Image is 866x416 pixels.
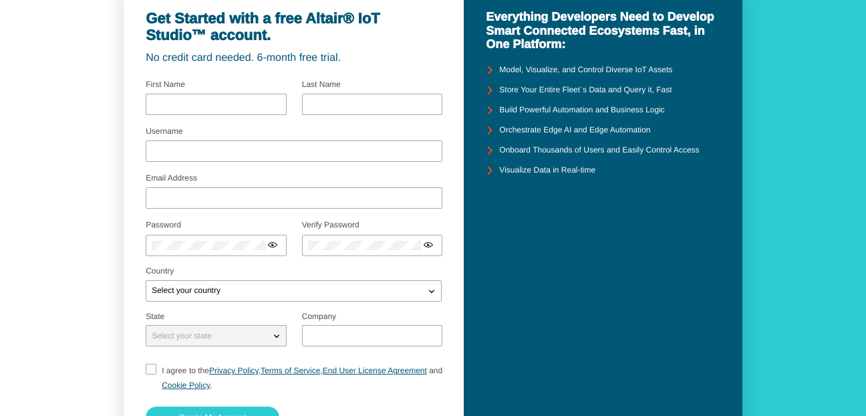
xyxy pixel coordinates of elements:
unity-typography: Get Started with a free Altair® IoT Studio™ account. [146,10,442,44]
label: Password [146,220,181,229]
unity-typography: Model, Visualize, and Control Diverse IoT Assets [499,66,672,75]
unity-typography: Onboard Thousands of Users and Easily Control Access [499,146,699,155]
a: Privacy Policy [209,366,259,375]
unity-typography: No credit card needed. 6-month free trial. [146,52,442,64]
unity-typography: Build Powerful Automation and Business Logic [499,106,664,115]
span: I agree to the , , , [162,366,442,390]
label: Username [146,126,182,136]
label: Email Address [146,173,197,183]
unity-typography: Orchestrate Edge AI and Edge Automation [499,126,650,135]
a: Cookie Policy [162,381,210,390]
unity-typography: Visualize Data in Real-time [499,166,595,175]
span: and [429,366,442,375]
label: Verify Password [302,220,359,229]
a: Terms of Service [261,366,320,375]
a: End User License Agreement [323,366,427,375]
unity-typography: Store Your Entire Fleet`s Data and Query it, Fast [499,86,672,95]
unity-typography: Everything Developers Need to Develop Smart Connected Ecosystems Fast, in One Platform: [486,10,720,51]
